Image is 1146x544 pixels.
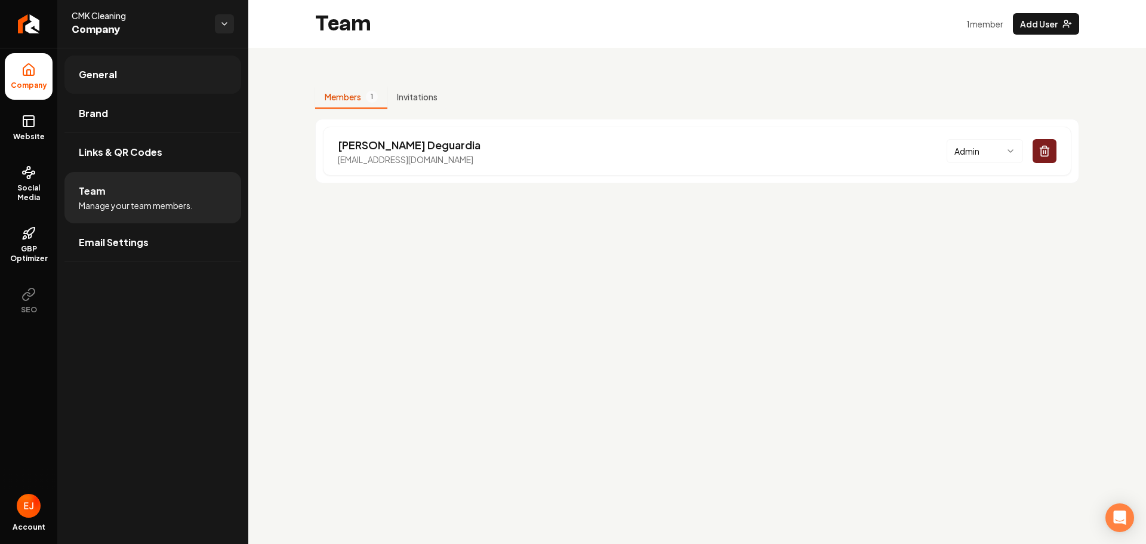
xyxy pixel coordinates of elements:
a: Website [5,105,53,151]
span: GBP Optimizer [5,244,53,263]
span: Team [79,184,106,198]
span: Social Media [5,183,53,202]
button: Add User [1013,13,1079,35]
button: Members [315,86,387,109]
span: Manage your team members. [79,199,193,211]
a: General [64,56,241,94]
a: Links & QR Codes [64,133,241,171]
p: [PERSON_NAME] Deguardia [338,137,480,153]
p: [EMAIL_ADDRESS][DOMAIN_NAME] [338,153,480,165]
span: CMK Cleaning [72,10,205,21]
span: Links & QR Codes [79,145,162,159]
a: GBP Optimizer [5,217,53,273]
span: Company [72,21,205,38]
p: 1 member [966,18,1003,30]
span: Website [8,132,50,142]
h2: Team [315,12,371,36]
span: 1 [366,91,378,103]
button: Invitations [387,86,447,109]
button: SEO [5,278,53,324]
button: Open user button [17,494,41,518]
span: General [79,67,117,82]
span: SEO [16,305,42,315]
span: Brand [79,106,108,121]
a: Email Settings [64,223,241,262]
img: Rebolt Logo [18,14,40,33]
span: Account [13,523,45,532]
span: Email Settings [79,235,149,250]
div: Open Intercom Messenger [1105,503,1134,532]
img: Eduard Joers [17,494,41,518]
a: Social Media [5,156,53,212]
a: Brand [64,94,241,133]
span: Company [6,81,52,90]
